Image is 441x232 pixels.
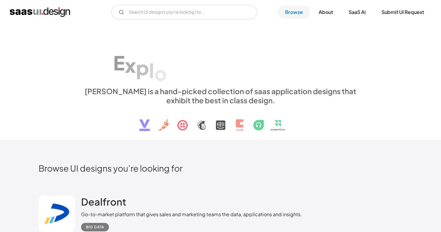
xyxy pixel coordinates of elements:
[311,5,340,19] a: About
[136,56,149,79] div: p
[278,5,310,19] a: Browse
[10,7,70,17] a: home
[149,59,154,82] div: l
[81,211,302,218] div: Go-to-market platform that gives sales and marketing teams the data, applications and insights.
[81,196,126,211] a: Dealfront
[81,196,126,208] h2: Dealfront
[113,51,125,74] div: E
[81,87,360,105] div: [PERSON_NAME] is a hand-picked collection of saas application designs that exhibit the best in cl...
[341,5,373,19] a: SaaS Ai
[374,5,431,19] a: Submit UI Request
[111,5,257,19] form: Email Form
[81,34,360,81] h1: Explore SaaS UI design patterns & interactions.
[86,223,104,231] div: Big Data
[111,5,257,19] input: Search UI designs you're looking for...
[39,163,403,173] h2: Browse UI designs you’re looking for
[167,64,175,88] div: r
[125,53,136,77] div: x
[154,61,167,85] div: o
[129,105,313,136] img: text, icon, saas logo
